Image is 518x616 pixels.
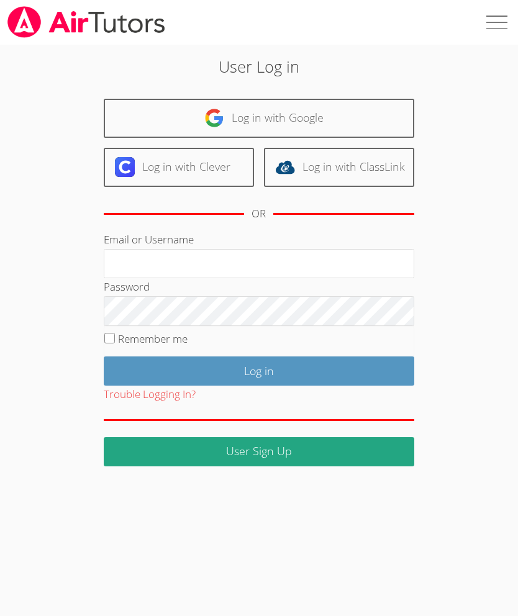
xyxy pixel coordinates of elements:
img: airtutors_banner-c4298cdbf04f3fff15de1276eac7730deb9818008684d7c2e4769d2f7ddbe033.png [6,6,166,38]
button: Trouble Logging In? [104,386,196,404]
a: Log in with Clever [104,148,254,187]
a: Log in with ClassLink [264,148,414,187]
img: classlink-logo-d6bb404cc1216ec64c9a2012d9dc4662098be43eaf13dc465df04b49fa7ab582.svg [275,157,295,177]
input: Log in [104,356,414,386]
label: Remember me [118,332,188,346]
div: OR [252,205,266,223]
label: Email or Username [104,232,194,247]
a: User Sign Up [104,437,414,466]
img: google-logo-50288ca7cdecda66e5e0955fdab243c47b7ad437acaf1139b6f446037453330a.svg [204,108,224,128]
a: Log in with Google [104,99,414,138]
img: clever-logo-6eab21bc6e7a338710f1a6ff85c0baf02591cd810cc4098c63d3a4b26e2feb20.svg [115,157,135,177]
h2: User Log in [73,55,445,78]
label: Password [104,279,150,294]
